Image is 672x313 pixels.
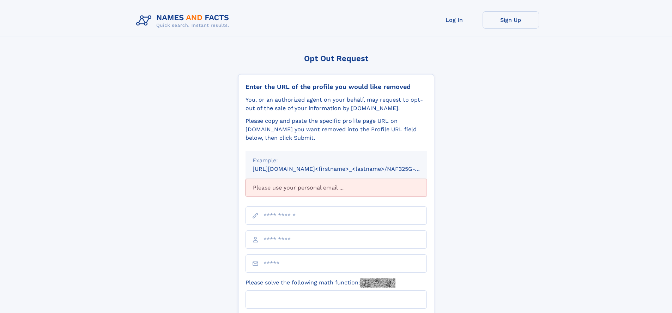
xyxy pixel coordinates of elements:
div: Please use your personal email ... [246,179,427,197]
label: Please solve the following math function: [246,278,395,288]
div: You, or an authorized agent on your behalf, may request to opt-out of the sale of your informatio... [246,96,427,113]
img: Logo Names and Facts [133,11,235,30]
a: Log In [426,11,483,29]
a: Sign Up [483,11,539,29]
div: Please copy and paste the specific profile page URL on [DOMAIN_NAME] you want removed into the Pr... [246,117,427,142]
div: Enter the URL of the profile you would like removed [246,83,427,91]
div: Example: [253,156,420,165]
div: Opt Out Request [238,54,434,63]
small: [URL][DOMAIN_NAME]<firstname>_<lastname>/NAF325G-xxxxxxxx [253,165,440,172]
